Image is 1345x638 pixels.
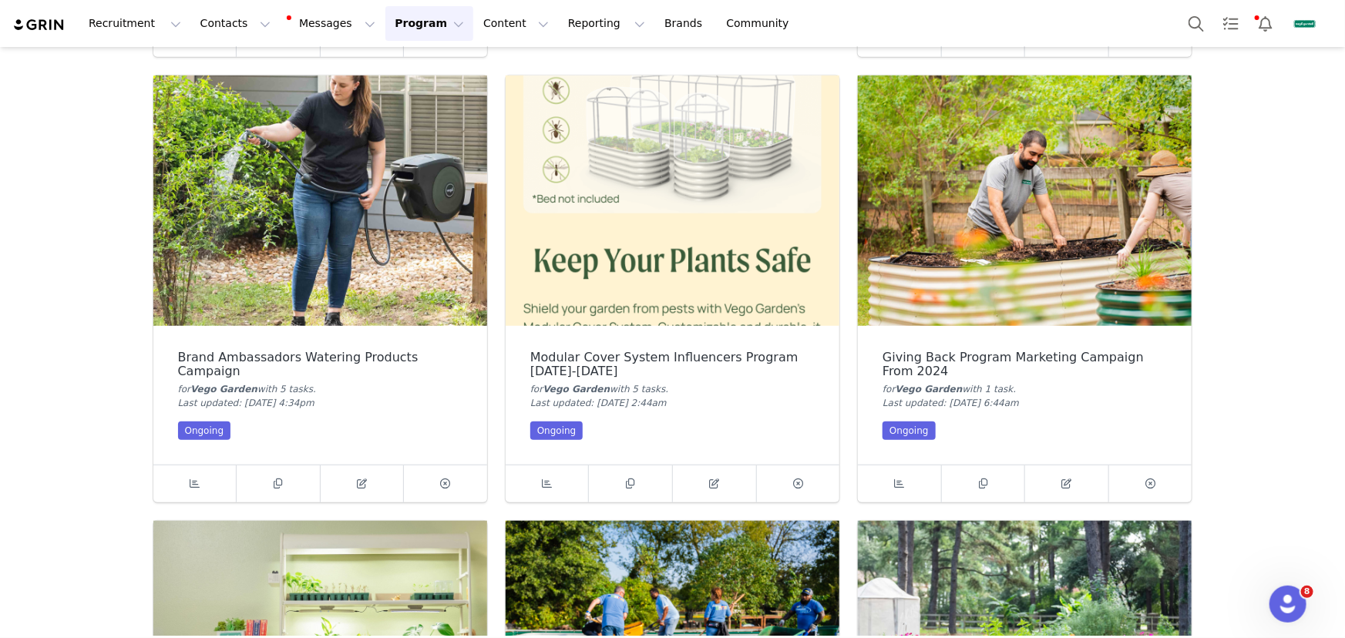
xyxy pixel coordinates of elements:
img: 15bafd44-9bb5-429c-8f18-59fefa57bfa9.jpg [1293,12,1317,36]
img: Brand Ambassadors Watering Products Campaign [153,76,487,326]
div: Ongoing [178,421,231,440]
button: Search [1179,6,1213,41]
button: Reporting [559,6,654,41]
span: s [661,384,665,395]
div: Last updated: [DATE] 2:44am [530,396,815,410]
div: Ongoing [530,421,583,440]
div: Ongoing [883,421,936,440]
iframe: Intercom live chat [1269,586,1306,623]
span: Vego Garden [543,384,610,395]
div: Last updated: [DATE] 6:44am [883,396,1167,410]
button: Contacts [191,6,280,41]
div: Giving Back Program Marketing Campaign From 2024 [883,351,1167,378]
a: Tasks [1214,6,1248,41]
button: Notifications [1249,6,1283,41]
a: Community [718,6,805,41]
div: Last updated: [DATE] 4:34pm [178,396,462,410]
div: Modular Cover System Influencers Program [DATE]-[DATE] [530,351,815,378]
div: for with 5 task . [530,382,815,396]
img: Giving Back Program Marketing Campaign From 2024 [858,76,1192,326]
img: grin logo [12,18,66,32]
button: Profile [1283,12,1333,36]
div: Brand Ambassadors Watering Products Campaign [178,351,462,378]
a: Brands [655,6,716,41]
span: Vego Garden [190,384,257,395]
span: Vego Garden [896,384,963,395]
button: Recruitment [79,6,190,41]
span: s [308,384,313,395]
div: for with 1 task . [883,382,1167,396]
button: Program [385,6,473,41]
button: Messages [281,6,385,41]
div: for with 5 task . [178,382,462,396]
span: 8 [1301,586,1313,598]
button: Content [474,6,558,41]
img: Modular Cover System Influencers Program 2024-2025 [506,76,839,326]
